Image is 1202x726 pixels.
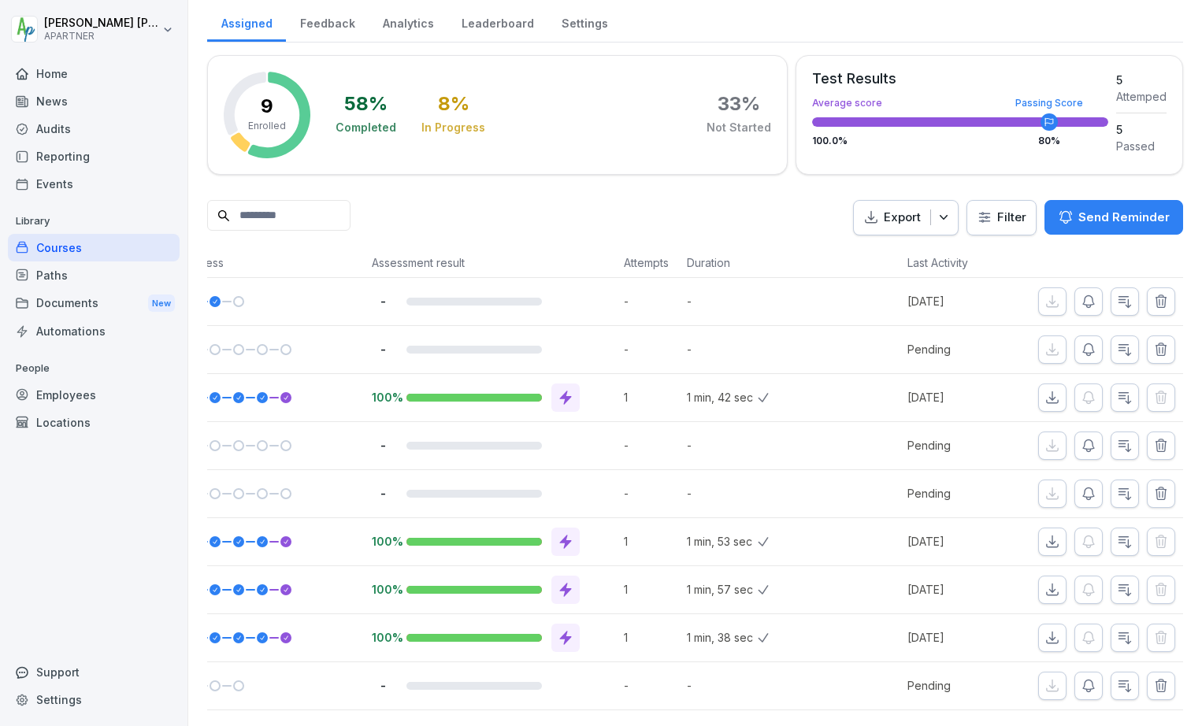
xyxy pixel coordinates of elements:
p: 1 [624,629,679,646]
p: - [372,342,394,357]
div: In Progress [421,120,485,135]
p: - [687,341,758,357]
a: Assigned [207,2,286,42]
a: Settings [8,686,180,713]
a: Settings [547,2,621,42]
p: - [687,677,758,694]
div: Filter [977,209,1026,225]
div: Documents [8,289,180,318]
p: [DATE] [907,581,1018,598]
p: Pending [907,677,1018,694]
p: Pending [907,485,1018,502]
p: 1 min, 42 sec [687,389,758,406]
p: - [372,486,394,501]
p: Duration [687,254,750,271]
p: - [687,437,758,454]
a: Employees [8,381,180,409]
p: 100% [372,630,394,645]
button: Filter [967,201,1036,235]
p: 9 [261,97,273,116]
p: - [687,485,758,502]
p: [DATE] [907,629,1018,646]
div: Test Results [812,72,1108,86]
p: Pending [907,341,1018,357]
a: Feedback [286,2,369,42]
a: Courses [8,234,180,261]
p: 1 min, 38 sec [687,629,758,646]
div: 80 % [1038,136,1060,146]
div: 100.0 % [812,136,1108,146]
p: 100% [372,390,394,405]
p: - [372,438,394,453]
div: 5 [1116,121,1167,138]
p: [PERSON_NAME] [PERSON_NAME] [44,17,159,30]
div: Average score [812,98,1108,108]
div: Attemped [1116,88,1167,105]
div: 33 % [718,94,760,113]
p: Last Activity [907,254,1010,271]
p: APARTNER [44,31,159,42]
p: Assessment result [372,254,608,271]
a: Automations [8,317,180,345]
p: [DATE] [907,533,1018,550]
p: - [624,485,679,502]
div: Reporting [8,143,180,170]
div: New [148,294,175,313]
p: People [8,356,180,381]
p: Library [8,209,180,234]
p: 1 min, 57 sec [687,581,758,598]
a: Leaderboard [447,2,547,42]
p: [DATE] [907,293,1018,309]
p: Pending [907,437,1018,454]
a: DocumentsNew [8,289,180,318]
a: Paths [8,261,180,289]
div: Not Started [707,120,771,135]
p: - [624,341,679,357]
a: Events [8,170,180,198]
div: Completed [336,120,396,135]
p: 1 min, 53 sec [687,533,758,550]
button: Send Reminder [1044,200,1183,235]
div: 58 % [344,94,388,113]
p: Send Reminder [1078,209,1170,226]
p: - [372,294,394,309]
div: 8 % [438,94,469,113]
p: Enrolled [248,119,286,133]
div: Support [8,658,180,686]
p: 100% [372,534,394,549]
p: - [624,677,679,694]
a: Locations [8,409,180,436]
p: Attempts [624,254,671,271]
div: Passed [1116,138,1167,154]
a: Audits [8,115,180,143]
p: Export [884,209,921,227]
a: Analytics [369,2,447,42]
button: Export [853,200,959,235]
div: Passing Score [1015,98,1083,108]
a: News [8,87,180,115]
p: 1 [624,533,679,550]
a: Home [8,60,180,87]
p: 1 [624,389,679,406]
p: [DATE] [907,389,1018,406]
div: 5 [1116,72,1167,88]
p: 1 [624,581,679,598]
p: - [372,678,394,693]
p: Course Progress [135,254,356,271]
p: - [687,293,758,309]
